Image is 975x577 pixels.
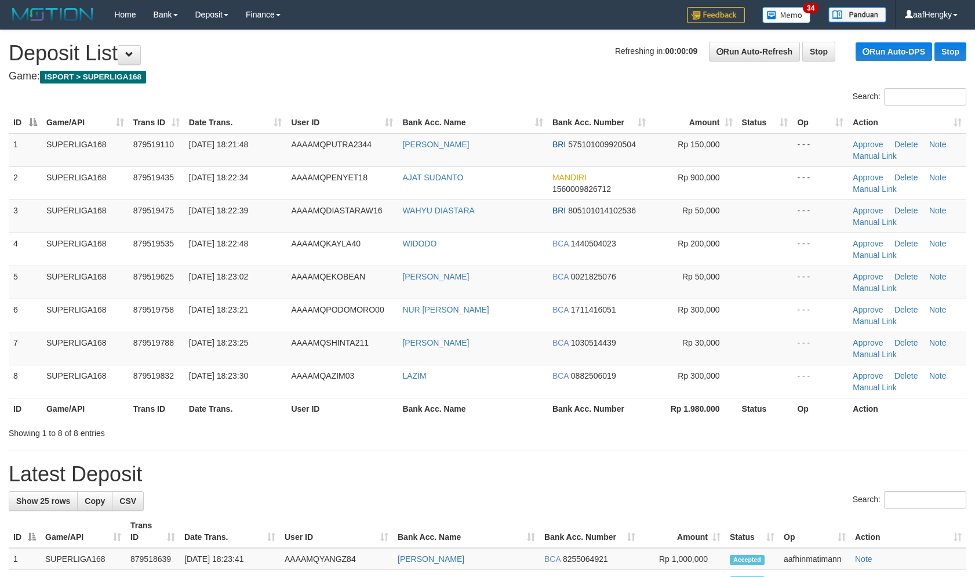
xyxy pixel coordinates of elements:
[792,166,848,199] td: - - -
[929,371,947,380] a: Note
[709,42,800,61] a: Run Auto-Refresh
[393,515,540,548] th: Bank Acc. Name: activate to sort column ascending
[129,398,184,419] th: Trans ID
[544,554,561,564] span: BCA
[42,266,129,299] td: SUPERLIGA168
[571,305,616,314] span: Copy 1711416051 to clipboard
[853,383,897,392] a: Manual Link
[280,548,393,570] td: AAAAMQYANGZ84
[894,272,918,281] a: Delete
[402,140,469,149] a: [PERSON_NAME]
[884,491,966,509] input: Search:
[398,554,464,564] a: [PERSON_NAME]
[16,496,70,506] span: Show 25 rows
[41,548,126,570] td: SUPERLIGA168
[678,239,719,248] span: Rp 200,000
[571,239,616,248] span: Copy 1440504023 to clipboard
[737,112,793,133] th: Status: activate to sort column ascending
[850,515,966,548] th: Action: activate to sort column ascending
[42,365,129,398] td: SUPERLIGA168
[730,555,765,565] span: Accepted
[291,338,369,347] span: AAAAMQSHINTA211
[792,133,848,167] td: - - -
[402,338,469,347] a: [PERSON_NAME]
[853,371,883,380] a: Approve
[894,173,918,182] a: Delete
[9,266,42,299] td: 5
[112,491,144,511] a: CSV
[552,140,566,149] span: BRI
[792,266,848,299] td: - - -
[779,548,850,570] td: aafhinmatimann
[678,173,719,182] span: Rp 900,000
[42,332,129,365] td: SUPERLIGA168
[9,398,42,419] th: ID
[853,338,883,347] a: Approve
[189,239,248,248] span: [DATE] 18:22:48
[9,233,42,266] td: 4
[552,184,611,194] span: Copy 1560009826712 to clipboard
[42,133,129,167] td: SUPERLIGA168
[792,365,848,398] td: - - -
[929,173,947,182] a: Note
[552,239,569,248] span: BCA
[894,239,918,248] a: Delete
[9,166,42,199] td: 2
[929,272,947,281] a: Note
[737,398,793,419] th: Status
[571,272,616,281] span: Copy 0021825076 to clipboard
[133,140,174,149] span: 879519110
[9,423,398,439] div: Showing 1 to 8 of 8 entries
[9,548,41,570] td: 1
[828,7,886,23] img: panduan.png
[280,515,393,548] th: User ID: activate to sort column ascending
[9,515,41,548] th: ID: activate to sort column descending
[571,371,616,380] span: Copy 0882506019 to clipboard
[853,251,897,260] a: Manual Link
[184,398,287,419] th: Date Trans.
[853,239,883,248] a: Approve
[42,398,129,419] th: Game/API
[402,173,463,182] a: AJAT SUDANTO
[853,284,897,293] a: Manual Link
[40,71,146,84] span: ISPORT > SUPERLIGA168
[133,173,174,182] span: 879519435
[9,112,42,133] th: ID: activate to sort column descending
[853,491,966,509] label: Search:
[929,206,947,215] a: Note
[853,272,883,281] a: Approve
[402,305,489,314] a: NUR [PERSON_NAME]
[133,305,174,314] span: 879519758
[291,140,372,149] span: AAAAMQPUTRA2344
[848,112,966,133] th: Action: activate to sort column ascending
[552,338,569,347] span: BCA
[853,173,883,182] a: Approve
[189,305,248,314] span: [DATE] 18:23:21
[9,463,966,486] h1: Latest Deposit
[853,206,883,215] a: Approve
[291,206,382,215] span: AAAAMQDIASTARAW16
[133,239,174,248] span: 879519535
[853,317,897,326] a: Manual Link
[563,554,608,564] span: Copy 8255064921 to clipboard
[9,299,42,332] td: 6
[571,338,616,347] span: Copy 1030514439 to clipboard
[119,496,136,506] span: CSV
[853,217,897,227] a: Manual Link
[792,332,848,365] td: - - -
[856,42,932,61] a: Run Auto-DPS
[552,206,566,215] span: BRI
[189,206,248,215] span: [DATE] 18:22:39
[291,272,365,281] span: AAAAMQEKOBEAN
[929,305,947,314] a: Note
[682,206,720,215] span: Rp 50,000
[855,554,872,564] a: Note
[126,548,180,570] td: 879518639
[929,338,947,347] a: Note
[682,272,720,281] span: Rp 50,000
[180,548,280,570] td: [DATE] 18:23:41
[678,305,719,314] span: Rp 300,000
[792,398,848,419] th: Op
[853,88,966,106] label: Search:
[792,112,848,133] th: Op: activate to sort column ascending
